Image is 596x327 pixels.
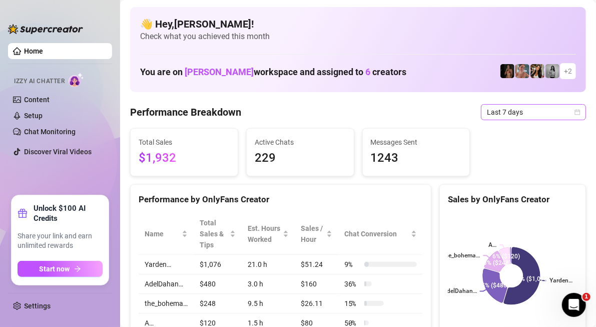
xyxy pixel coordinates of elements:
span: 229 [255,149,346,168]
td: 3.0 h [242,274,295,294]
a: Setup [24,112,43,120]
td: 21.0 h [242,255,295,274]
iframe: Intercom live chat [562,293,586,317]
td: $480 [194,274,242,294]
td: 9.5 h [242,294,295,313]
th: Name [139,213,194,255]
strong: Unlock $100 AI Credits [34,203,103,223]
span: calendar [574,109,580,115]
a: Home [24,47,43,55]
td: Yarden… [139,255,194,274]
span: gift [18,208,28,218]
button: Start nowarrow-right [18,261,103,277]
h4: Performance Breakdown [130,105,241,119]
td: the_bohema… [139,294,194,313]
td: AdelDahan… [139,274,194,294]
text: AdelDahan… [443,288,477,295]
th: Chat Conversion [338,213,423,255]
td: $160 [295,274,338,294]
span: Share your link and earn unlimited rewards [18,231,103,251]
span: $1,932 [139,149,230,168]
span: 1243 [371,149,462,168]
td: $51.24 [295,255,338,274]
span: Chat Conversion [344,228,409,239]
img: Yarden [515,64,529,78]
span: Check what you achieved this month [140,31,576,42]
span: 1 [582,293,590,301]
div: Performance by OnlyFans Creator [139,193,423,206]
span: 15 % [344,298,360,309]
span: Name [145,228,180,239]
div: Est. Hours Worked [248,223,281,245]
span: 6 [365,67,370,77]
span: 36 % [344,278,360,289]
a: Chat Monitoring [24,128,76,136]
img: logo-BBDzfeDw.svg [8,24,83,34]
td: $26.11 [295,294,338,313]
span: Total Sales & Tips [200,217,228,250]
span: Start now [40,265,70,273]
img: AI Chatter [69,73,84,87]
h4: 👋 Hey, [PERSON_NAME] ! [140,17,576,31]
span: Izzy AI Chatter [14,77,65,86]
span: Last 7 days [487,105,580,120]
a: Settings [24,302,51,310]
span: [PERSON_NAME] [185,67,254,77]
img: A [545,64,559,78]
span: arrow-right [74,265,81,272]
span: Sales / Hour [301,223,324,245]
td: $248 [194,294,242,313]
img: AdelDahan [530,64,544,78]
img: the_bohema [500,64,514,78]
span: Messages Sent [371,137,462,148]
span: 9 % [344,259,360,270]
th: Total Sales & Tips [194,213,242,255]
text: Yarden… [550,277,573,284]
h1: You are on workspace and assigned to creators [140,67,406,78]
span: + 2 [564,66,572,77]
span: Total Sales [139,137,230,148]
div: Sales by OnlyFans Creator [448,193,577,206]
text: A… [488,241,496,248]
th: Sales / Hour [295,213,338,255]
span: Active Chats [255,137,346,148]
a: Content [24,96,50,104]
a: Discover Viral Videos [24,148,92,156]
text: the_bohema… [443,252,480,259]
td: $1,076 [194,255,242,274]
